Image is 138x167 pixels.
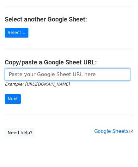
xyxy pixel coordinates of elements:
[94,128,133,134] a: Google Sheets
[5,94,21,104] input: Next
[106,137,138,167] iframe: Chat Widget
[5,58,133,66] h4: Copy/paste a Google Sheet URL:
[5,82,69,86] small: Example: [URL][DOMAIN_NAME]
[5,15,133,23] h4: Select another Google Sheet:
[5,128,35,138] a: Need help?
[5,69,130,81] input: Paste your Google Sheet URL here
[5,28,28,38] a: Select...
